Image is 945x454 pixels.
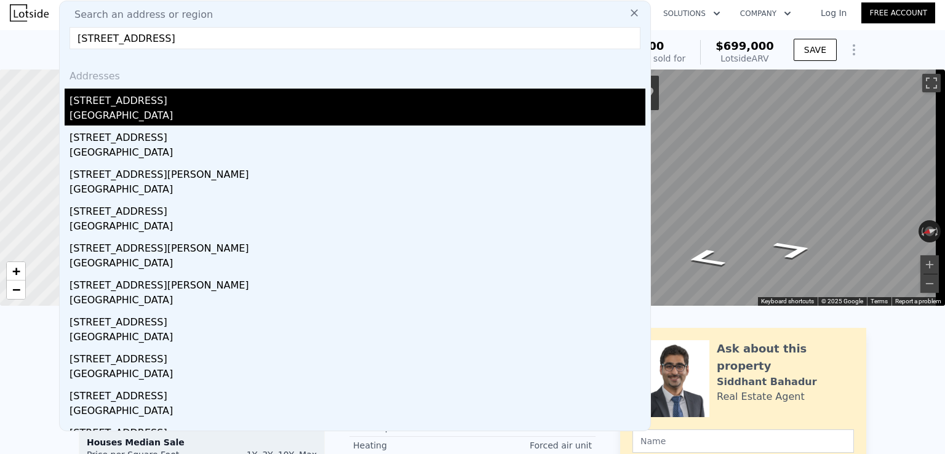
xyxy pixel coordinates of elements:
[563,70,945,306] div: Map
[70,293,645,310] div: [GEOGRAPHIC_DATA]
[87,436,317,448] div: Houses Median Sale
[70,125,645,145] div: [STREET_ADDRESS]
[895,298,941,305] a: Report a problem
[70,421,645,440] div: [STREET_ADDRESS]
[70,182,645,199] div: [GEOGRAPHIC_DATA]
[653,2,730,25] button: Solutions
[70,367,645,384] div: [GEOGRAPHIC_DATA]
[919,220,925,242] button: Rotate counterclockwise
[12,282,20,297] span: −
[756,236,831,263] path: Go South, 12th Ave NE
[632,429,854,453] input: Name
[717,389,805,404] div: Real Estate Agent
[920,274,939,293] button: Zoom out
[70,219,645,236] div: [GEOGRAPHIC_DATA]
[70,256,645,273] div: [GEOGRAPHIC_DATA]
[716,39,774,52] span: $699,000
[668,245,743,273] path: Go North, 12th Ave NE
[716,52,774,65] div: Lotside ARV
[918,224,942,239] button: Reset the view
[821,298,863,305] span: © 2025 Google
[70,108,645,125] div: [GEOGRAPHIC_DATA]
[7,262,25,281] a: Zoom in
[842,38,866,62] button: Show Options
[70,145,645,162] div: [GEOGRAPHIC_DATA]
[65,7,213,22] span: Search an address or region
[472,439,592,452] div: Forced air unit
[922,74,941,92] button: Toggle fullscreen view
[70,404,645,421] div: [GEOGRAPHIC_DATA]
[871,298,888,305] a: Terms (opens in new tab)
[730,2,801,25] button: Company
[70,347,645,367] div: [STREET_ADDRESS]
[717,375,817,389] div: Siddhant Bahadur
[935,220,941,242] button: Rotate clockwise
[70,236,645,256] div: [STREET_ADDRESS][PERSON_NAME]
[353,439,472,452] div: Heating
[10,4,49,22] img: Lotside
[65,59,645,89] div: Addresses
[70,89,645,108] div: [STREET_ADDRESS]
[70,162,645,182] div: [STREET_ADDRESS][PERSON_NAME]
[761,297,814,306] button: Keyboard shortcuts
[70,273,645,293] div: [STREET_ADDRESS][PERSON_NAME]
[920,255,939,274] button: Zoom in
[794,39,837,61] button: SAVE
[7,281,25,299] a: Zoom out
[717,340,854,375] div: Ask about this property
[70,384,645,404] div: [STREET_ADDRESS]
[12,263,20,279] span: +
[70,330,645,347] div: [GEOGRAPHIC_DATA]
[861,2,935,23] a: Free Account
[563,70,945,306] div: Street View
[70,310,645,330] div: [STREET_ADDRESS]
[70,199,645,219] div: [STREET_ADDRESS]
[70,27,640,49] input: Enter an address, city, region, neighborhood or zip code
[806,7,861,19] a: Log In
